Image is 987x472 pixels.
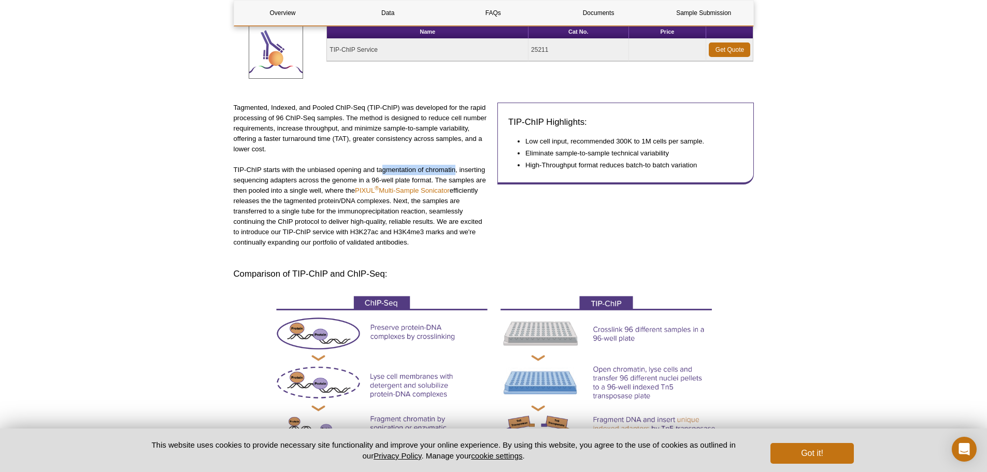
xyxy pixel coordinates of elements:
[134,439,754,461] p: This website uses cookies to provide necessary site functionality and improve your online experie...
[525,136,733,147] li: Low cell input, recommended 300K to 1M cells per sample.
[709,42,750,57] a: Get Quote
[339,1,437,25] a: Data
[550,1,647,25] a: Documents
[234,268,754,280] h3: Comparison of TIP-ChIP and ChIP-Seq:
[249,24,303,79] img: TIP-ChIP Service
[525,148,733,159] li: Eliminate sample-to-sample technical variability
[770,443,853,464] button: Got it!
[952,437,977,462] div: Open Intercom Messenger
[327,39,528,61] td: TIP-ChIP Service
[525,160,733,170] li: High-Throughput format reduces batch-to batch variation
[234,1,332,25] a: Overview
[528,25,628,39] th: Cat No.
[445,1,542,25] a: FAQs
[234,103,490,154] p: Tagmented, Indexed, and Pooled ChIP-Seq (TIP-ChIP) was developed for the rapid processing of 96 C...
[234,165,490,248] p: TIP-ChIP starts with the unbiased opening and tagmentation of chromatin, inserting sequencing ada...
[629,25,707,39] th: Price
[374,451,421,460] a: Privacy Policy
[355,187,450,194] a: PIXUL®Multi-Sample Sonicator
[508,116,743,128] h3: TIP-ChIP Highlights:
[375,185,379,191] sup: ®
[528,39,628,61] td: 25211
[655,1,752,25] a: Sample Submission
[327,25,528,39] th: Name
[471,451,522,460] button: cookie settings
